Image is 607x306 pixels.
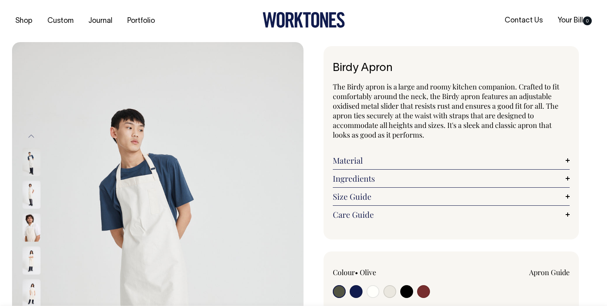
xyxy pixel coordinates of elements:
img: natural [22,148,41,176]
div: Colour [333,267,428,277]
a: Material [333,156,570,165]
a: Size Guide [333,192,570,201]
a: Journal [85,14,116,28]
a: Your Bill0 [554,14,595,27]
a: Ingredients [333,174,570,183]
a: Custom [44,14,77,28]
label: Olive [360,267,376,277]
button: Previous [25,128,37,146]
a: Contact Us [501,14,546,27]
img: natural [22,213,41,241]
a: Portfolio [124,14,158,28]
img: natural [22,246,41,274]
h1: Birdy Apron [333,62,570,75]
span: The Birdy apron is a large and roomy kitchen companion. Crafted to fit comfortably around the nec... [333,82,559,140]
img: natural [22,180,41,209]
a: Shop [12,14,36,28]
a: Apron Guide [529,267,570,277]
span: • [355,267,358,277]
span: 0 [583,16,592,25]
a: Care Guide [333,210,570,219]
